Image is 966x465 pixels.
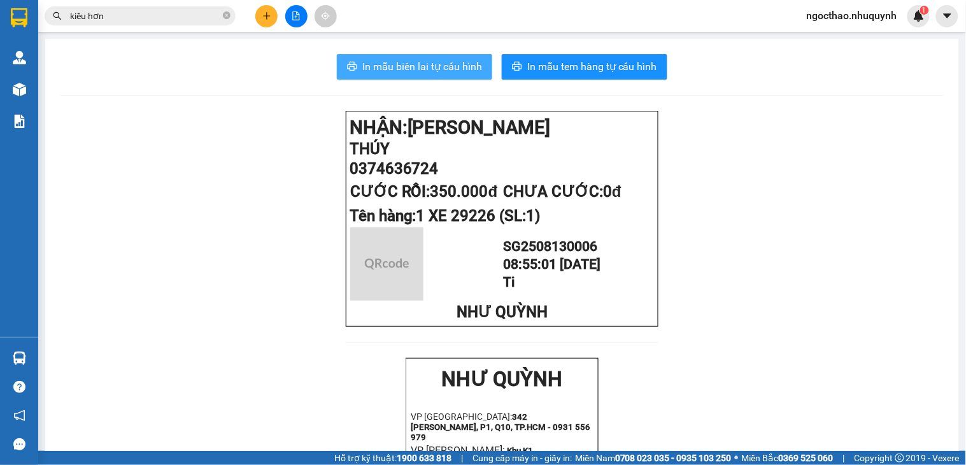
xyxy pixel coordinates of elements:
sup: 1 [920,6,929,15]
span: Ti [503,274,515,290]
strong: 342 [PERSON_NAME], P1, Q10, TP.HCM - 0931 556 979 [411,412,590,442]
img: warehouse-icon [13,51,26,64]
span: printer [512,61,522,73]
span: | [461,451,463,465]
img: qr-code [350,227,423,301]
span: ⚪️ [735,455,739,461]
img: solution-icon [13,115,26,128]
img: logo-vxr [11,8,27,27]
span: question-circle [13,381,25,393]
span: close-circle [223,11,231,19]
img: icon-new-feature [913,10,925,22]
span: search [53,11,62,20]
span: [PERSON_NAME] [408,117,551,138]
span: THÚY [350,140,390,158]
span: 1 XE 29226 (SL: [416,207,541,225]
button: printerIn mẫu tem hàng tự cấu hình [502,54,667,80]
p: VP [GEOGRAPHIC_DATA]: [411,411,593,442]
strong: 1900 633 818 [397,453,451,463]
strong: 0369 525 060 [779,453,834,463]
span: message [13,438,25,450]
span: 1) [527,207,541,225]
img: warehouse-icon [13,352,26,365]
span: copyright [895,454,904,462]
span: printer [347,61,357,73]
span: In mẫu tem hàng tự cấu hình [527,59,657,75]
span: aim [321,11,330,20]
span: In mẫu biên lai tự cấu hình [362,59,482,75]
span: file-add [292,11,301,20]
span: notification [13,410,25,422]
img: warehouse-icon [13,83,26,96]
span: close-circle [223,10,231,22]
button: file-add [285,5,308,27]
strong: NHƯ QUỲNH [442,367,563,391]
span: plus [262,11,271,20]
span: caret-down [942,10,953,22]
button: aim [315,5,337,27]
button: caret-down [936,5,958,27]
span: 1 [922,6,927,15]
span: CƯỚC RỒI: [350,183,498,201]
span: CHƯA CƯỚC: [503,183,622,201]
span: NHƯ QUỲNH [457,303,548,321]
strong: NHƯ QUỲNH [35,5,156,29]
span: Tên hàng: [350,207,541,225]
button: plus [255,5,278,27]
p: VP [GEOGRAPHIC_DATA]: [5,46,186,77]
span: VP [PERSON_NAME]: [5,79,99,91]
span: SG2508130006 [503,238,597,254]
span: Miền Nam [575,451,732,465]
input: Tìm tên, số ĐT hoặc mã đơn [70,9,220,23]
span: Cung cấp máy in - giấy in: [472,451,572,465]
strong: 0708 023 035 - 0935 103 250 [615,453,732,463]
span: VP [PERSON_NAME]: [411,444,505,456]
span: 0374636724 [350,160,439,178]
span: | [843,451,845,465]
span: 08:55:01 [DATE] [503,256,600,272]
strong: 342 [PERSON_NAME], P1, Q10, TP.HCM - 0931 556 979 [5,48,185,77]
span: Miền Bắc [742,451,834,465]
strong: NHẬN: [350,117,551,138]
span: Hỗ trợ kỹ thuật: [334,451,451,465]
button: printerIn mẫu biên lai tự cấu hình [337,54,492,80]
span: 0đ [603,183,622,201]
span: 350.000đ [430,183,498,201]
span: ngocthao.nhuquynh [797,8,907,24]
